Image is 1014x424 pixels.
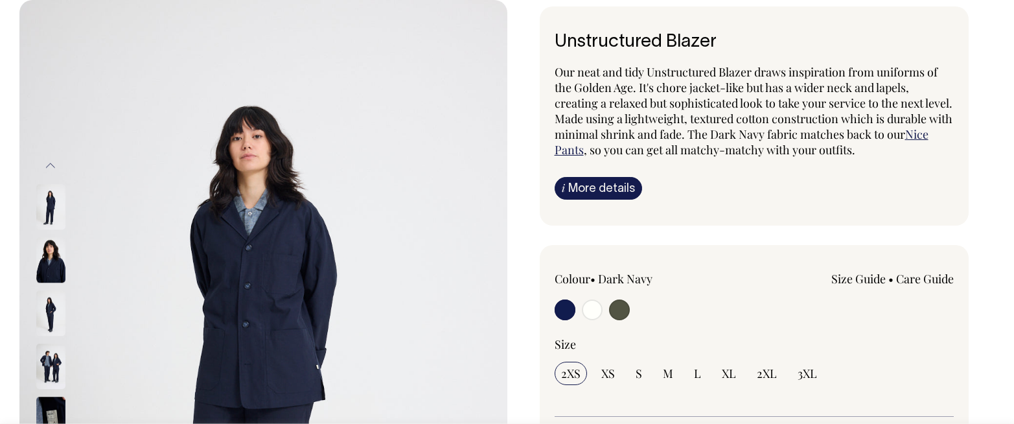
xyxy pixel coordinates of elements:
a: iMore details [555,177,642,200]
h6: Unstructured Blazer [555,32,954,53]
input: 2XS [555,362,587,385]
span: • [590,271,595,287]
span: 3XL [798,366,817,381]
input: XL [715,362,743,385]
a: Care Guide [896,271,954,287]
input: 3XL [791,362,824,385]
span: S [636,366,642,381]
span: 2XL [757,366,777,381]
span: M [663,366,673,381]
div: Colour [555,271,715,287]
span: 2XS [561,366,581,381]
input: 2XL [750,362,783,385]
span: • [888,271,893,287]
span: i [562,181,565,194]
span: XS [601,366,615,381]
a: Size Guide [831,271,886,287]
a: Nice Pants [555,126,928,158]
img: dark-navy [36,290,65,336]
label: Dark Navy [598,271,652,287]
input: XS [595,362,621,385]
span: , so you can get all matchy-matchy with your outfits. [584,142,855,158]
div: Size [555,336,954,352]
button: Previous [41,151,60,180]
input: S [629,362,649,385]
span: XL [722,366,736,381]
img: dark-navy [36,237,65,283]
span: L [694,366,701,381]
img: dark-navy [36,184,65,230]
img: dark-navy [36,344,65,389]
input: M [656,362,680,385]
input: L [687,362,708,385]
span: Our neat and tidy Unstructured Blazer draws inspiration from uniforms of the Golden Age. It's cho... [555,64,952,142]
